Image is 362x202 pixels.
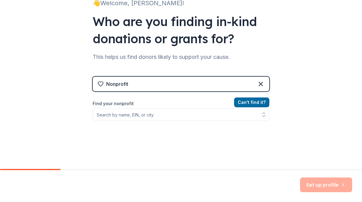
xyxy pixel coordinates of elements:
button: Can't find it? [234,97,269,107]
div: This helps us find donors likely to support your cause. [93,52,269,62]
label: Find your nonprofit [93,100,269,107]
div: Nonprofit [106,80,128,88]
input: Search by name, EIN, or city [93,109,269,121]
div: Who are you finding in-kind donations or grants for? [93,13,269,47]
